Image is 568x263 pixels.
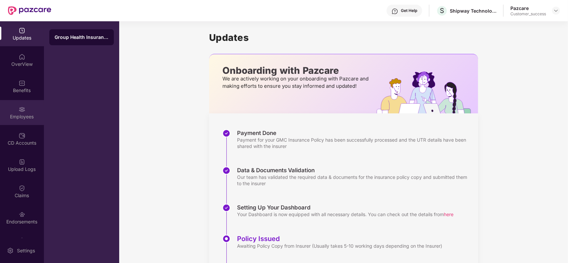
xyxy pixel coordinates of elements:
div: Settings [15,247,37,254]
div: Your Dashboard is now equipped with all necessary details. You can check out the details from [237,211,453,217]
img: svg+xml;base64,PHN2ZyBpZD0iU3RlcC1Eb25lLTMyeDMyIiB4bWxucz0iaHR0cDovL3d3dy53My5vcmcvMjAwMC9zdmciIH... [222,129,230,137]
div: Policy Issued [237,235,442,243]
div: Pazcare [510,5,546,11]
img: svg+xml;base64,PHN2ZyBpZD0iVXBkYXRlZCIgeG1sbnM9Imh0dHA6Ly93d3cudzMub3JnLzIwMDAvc3ZnIiB3aWR0aD0iMj... [19,27,25,34]
div: Get Help [401,8,417,13]
img: svg+xml;base64,PHN2ZyBpZD0iSG9tZSIgeG1sbnM9Imh0dHA6Ly93d3cudzMub3JnLzIwMDAvc3ZnIiB3aWR0aD0iMjAiIG... [19,54,25,60]
div: Our team has validated the required data & documents for the insurance policy copy and submitted ... [237,174,471,187]
img: svg+xml;base64,PHN2ZyBpZD0iTXlfT3JkZXJzIiBkYXRhLW5hbWU9Ik15IE9yZGVycyIgeG1sbnM9Imh0dHA6Ly93d3cudz... [19,237,25,244]
div: Data & Documents Validation [237,167,471,174]
img: svg+xml;base64,PHN2ZyBpZD0iQ0RfQWNjb3VudHMiIGRhdGEtbmFtZT0iQ0QgQWNjb3VudHMiIHhtbG5zPSJodHRwOi8vd3... [19,132,25,139]
img: hrOnboarding [377,71,478,113]
div: Shipway Technology Pvt. Ltd [450,8,496,14]
span: here [444,211,453,217]
span: S [440,7,444,15]
img: svg+xml;base64,PHN2ZyBpZD0iU3RlcC1Eb25lLTMyeDMyIiB4bWxucz0iaHR0cDovL3d3dy53My5vcmcvMjAwMC9zdmciIH... [222,167,230,175]
div: Setting Up Your Dashboard [237,204,453,211]
img: svg+xml;base64,PHN2ZyBpZD0iSGVscC0zMngzMiIgeG1sbnM9Imh0dHA6Ly93d3cudzMub3JnLzIwMDAvc3ZnIiB3aWR0aD... [392,8,398,15]
img: svg+xml;base64,PHN2ZyBpZD0iQ2xhaW0iIHhtbG5zPSJodHRwOi8vd3d3LnczLm9yZy8yMDAwL3N2ZyIgd2lkdGg9IjIwIi... [19,185,25,192]
img: svg+xml;base64,PHN2ZyBpZD0iRW1wbG95ZWVzIiB4bWxucz0iaHR0cDovL3d3dy53My5vcmcvMjAwMC9zdmciIHdpZHRoPS... [19,106,25,113]
div: Awaiting Policy Copy from Insurer (Usually takes 5-10 working days depending on the Insurer) [237,243,442,249]
img: svg+xml;base64,PHN2ZyBpZD0iVXBsb2FkX0xvZ3MiIGRhdGEtbmFtZT0iVXBsb2FkIExvZ3MiIHhtbG5zPSJodHRwOi8vd3... [19,159,25,165]
img: svg+xml;base64,PHN2ZyBpZD0iRHJvcGRvd24tMzJ4MzIiIHhtbG5zPSJodHRwOi8vd3d3LnczLm9yZy8yMDAwL3N2ZyIgd2... [553,8,559,13]
p: Onboarding with Pazcare [222,67,371,73]
p: We are actively working on your onboarding with Pazcare and making efforts to ensure you stay inf... [222,75,371,90]
h1: Updates [209,32,478,43]
img: svg+xml;base64,PHN2ZyBpZD0iRW5kb3JzZW1lbnRzIiB4bWxucz0iaHR0cDovL3d3dy53My5vcmcvMjAwMC9zdmciIHdpZH... [19,211,25,218]
img: svg+xml;base64,PHN2ZyBpZD0iQmVuZWZpdHMiIHhtbG5zPSJodHRwOi8vd3d3LnczLm9yZy8yMDAwL3N2ZyIgd2lkdGg9Ij... [19,80,25,86]
div: Payment Done [237,129,471,137]
img: svg+xml;base64,PHN2ZyBpZD0iU3RlcC1Eb25lLTMyeDMyIiB4bWxucz0iaHR0cDovL3d3dy53My5vcmcvMjAwMC9zdmciIH... [222,204,230,212]
img: svg+xml;base64,PHN2ZyBpZD0iU3RlcC1BY3RpdmUtMzJ4MzIiIHhtbG5zPSJodHRwOi8vd3d3LnczLm9yZy8yMDAwL3N2Zy... [222,235,230,243]
img: svg+xml;base64,PHN2ZyBpZD0iU2V0dGluZy0yMHgyMCIgeG1sbnM9Imh0dHA6Ly93d3cudzMub3JnLzIwMDAvc3ZnIiB3aW... [7,247,14,254]
div: Group Health Insurance [55,34,109,41]
div: Customer_success [510,11,546,17]
img: New Pazcare Logo [8,6,51,15]
div: Payment for your GMC Insurance Policy has been successfully processed and the UTR details have be... [237,137,471,149]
